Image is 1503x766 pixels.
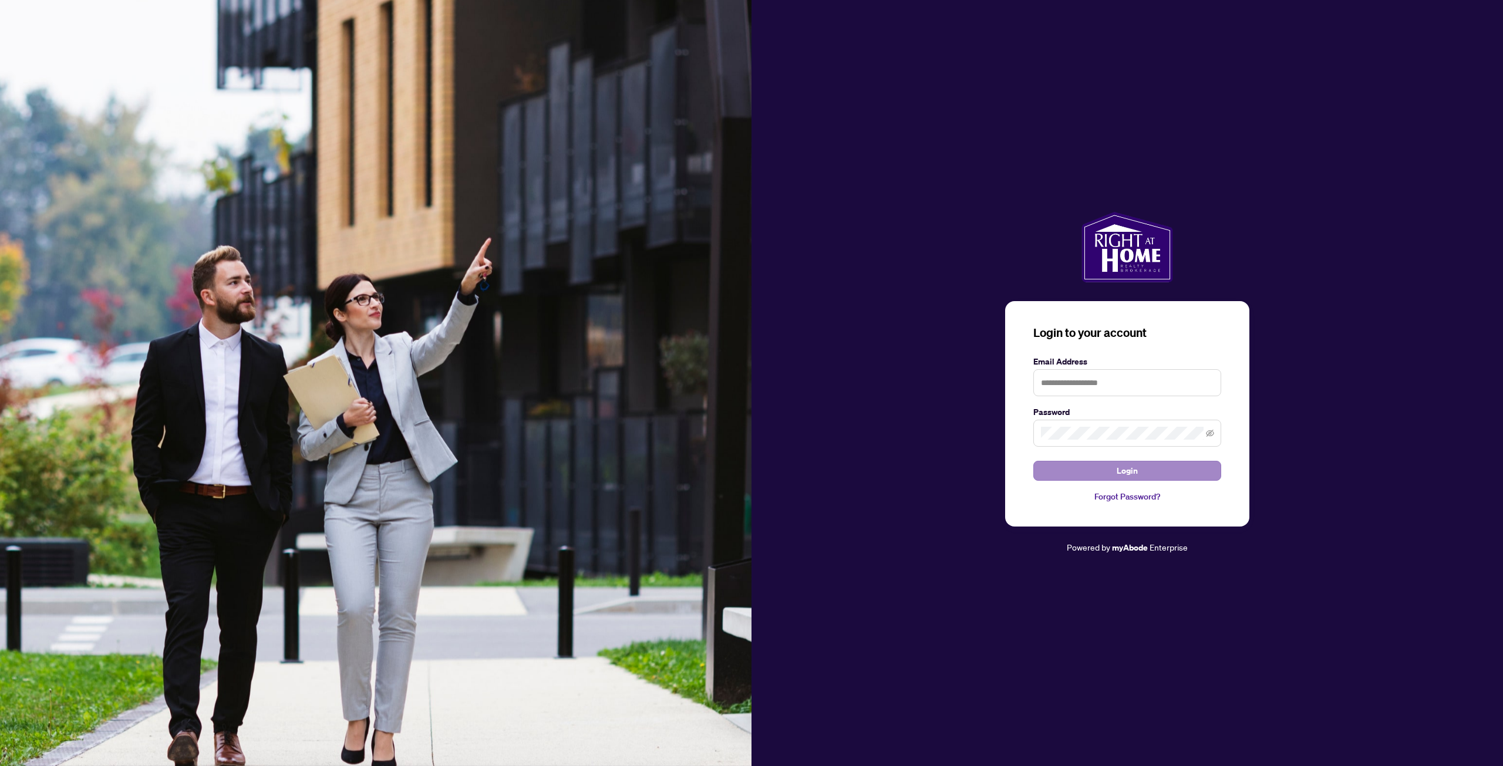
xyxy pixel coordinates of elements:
span: Powered by [1067,542,1110,552]
span: Login [1117,461,1138,480]
span: Enterprise [1150,542,1188,552]
label: Password [1033,406,1221,419]
label: Email Address [1033,355,1221,368]
button: Login [1033,461,1221,481]
a: Forgot Password? [1033,490,1221,503]
span: eye-invisible [1206,429,1214,437]
a: myAbode [1112,541,1148,554]
img: ma-logo [1081,212,1172,282]
h3: Login to your account [1033,325,1221,341]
